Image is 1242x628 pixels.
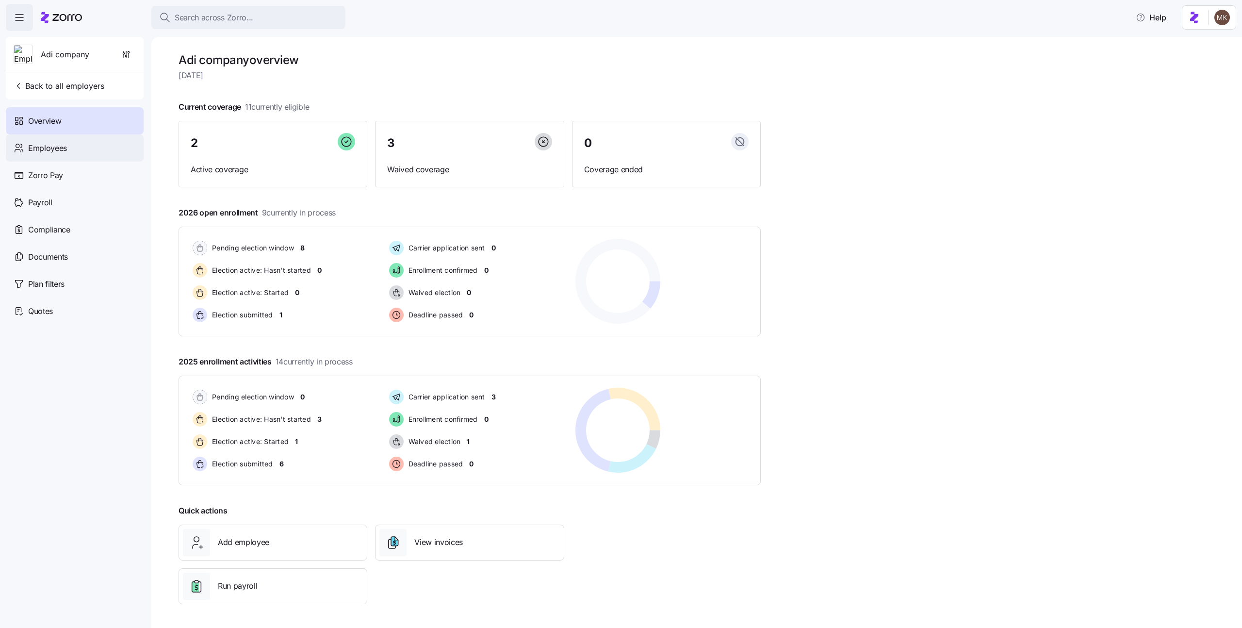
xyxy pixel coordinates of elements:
[584,164,749,176] span: Coverage ended
[300,392,305,402] span: 0
[469,310,474,320] span: 0
[584,137,592,149] span: 0
[28,142,67,154] span: Employees
[209,310,273,320] span: Election submitted
[6,216,144,243] a: Compliance
[151,6,345,29] button: Search across Zorro...
[209,437,289,446] span: Election active: Started
[300,243,305,253] span: 8
[28,115,61,127] span: Overview
[6,243,144,270] a: Documents
[484,265,489,275] span: 0
[209,459,273,469] span: Election submitted
[28,169,63,182] span: Zorro Pay
[469,459,474,469] span: 0
[28,278,65,290] span: Plan filters
[317,265,322,275] span: 0
[1128,8,1174,27] button: Help
[14,80,104,92] span: Back to all employers
[406,265,478,275] span: Enrollment confirmed
[191,137,198,149] span: 2
[179,69,761,82] span: [DATE]
[406,243,485,253] span: Carrier application sent
[28,197,52,209] span: Payroll
[179,356,353,368] span: 2025 enrollment activities
[484,414,489,424] span: 0
[209,414,311,424] span: Election active: Hasn't started
[218,536,269,548] span: Add employee
[209,265,311,275] span: Election active: Hasn't started
[209,288,289,297] span: Election active: Started
[387,137,395,149] span: 3
[14,45,33,65] img: Employer logo
[279,310,282,320] span: 1
[28,251,68,263] span: Documents
[276,356,353,368] span: 14 currently in process
[295,437,298,446] span: 1
[41,49,89,61] span: Adi company
[406,414,478,424] span: Enrollment confirmed
[406,392,485,402] span: Carrier application sent
[6,270,144,297] a: Plan filters
[6,297,144,325] a: Quotes
[191,164,355,176] span: Active coverage
[6,134,144,162] a: Employees
[179,101,310,113] span: Current coverage
[179,207,336,219] span: 2026 open enrollment
[218,580,257,592] span: Run payroll
[467,288,471,297] span: 0
[406,310,463,320] span: Deadline passed
[406,288,461,297] span: Waived election
[467,437,470,446] span: 1
[28,305,53,317] span: Quotes
[279,459,284,469] span: 6
[6,162,144,189] a: Zorro Pay
[406,437,461,446] span: Waived election
[414,536,463,548] span: View invoices
[1214,10,1230,25] img: 5ab780eebedb11a070f00e4a129a1a32
[6,189,144,216] a: Payroll
[6,107,144,134] a: Overview
[209,392,294,402] span: Pending election window
[262,207,336,219] span: 9 currently in process
[179,505,228,517] span: Quick actions
[245,101,310,113] span: 11 currently eligible
[295,288,299,297] span: 0
[1136,12,1166,23] span: Help
[179,52,761,67] h1: Adi company overview
[491,243,496,253] span: 0
[387,164,552,176] span: Waived coverage
[10,76,108,96] button: Back to all employers
[491,392,496,402] span: 3
[175,12,253,24] span: Search across Zorro...
[317,414,322,424] span: 3
[209,243,294,253] span: Pending election window
[28,224,70,236] span: Compliance
[406,459,463,469] span: Deadline passed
